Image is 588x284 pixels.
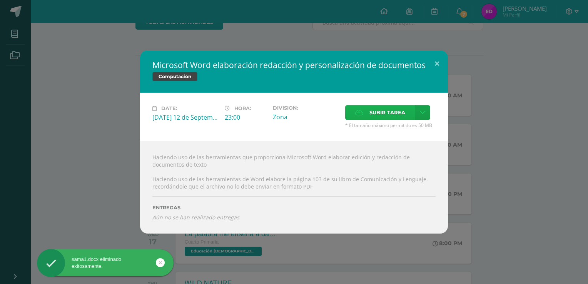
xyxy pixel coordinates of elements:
button: Close (Esc) [426,50,448,77]
i: Aún no se han realizado entregas [152,214,436,221]
span: Computación [152,72,197,81]
div: Zona [273,113,339,121]
div: Haciendo uso de las herramientas que proporciona Microsoft Word elaborar edición y redacción de d... [140,141,448,233]
div: 23:00 [225,113,267,122]
label: ENTREGAS [152,205,436,210]
h2: Microsoft Word elaboración redacción y personalización de documentos [152,60,436,70]
div: sama1.docx eliminado exitosamente. [37,256,174,270]
span: * El tamaño máximo permitido es 50 MB [345,122,436,129]
label: Division: [273,105,339,111]
span: Date: [161,105,177,111]
div: [DATE] 12 de September [152,113,219,122]
span: Subir tarea [369,105,405,120]
span: Hora: [234,105,251,111]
